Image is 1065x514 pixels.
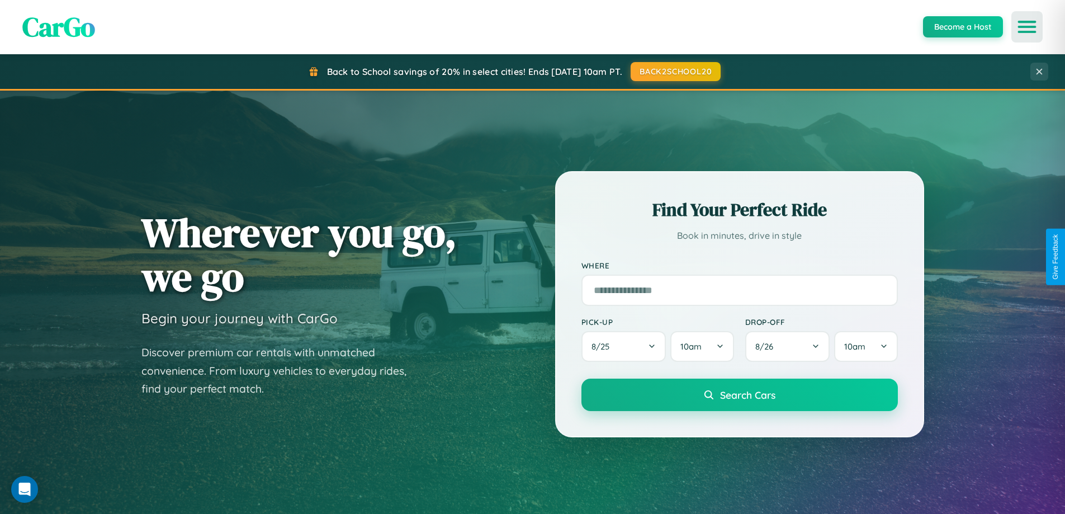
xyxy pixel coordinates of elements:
h2: Find Your Perfect Ride [581,197,898,222]
label: Pick-up [581,317,734,327]
label: Where [581,261,898,270]
span: Search Cars [720,389,775,401]
h3: Begin your journey with CarGo [141,310,338,327]
button: 10am [670,331,733,362]
button: Become a Host [923,16,1003,37]
h1: Wherever you go, we go [141,210,457,299]
span: Back to School savings of 20% in select cities! Ends [DATE] 10am PT. [327,66,622,77]
button: Open menu [1011,11,1043,43]
span: 10am [680,341,702,352]
div: Open Intercom Messenger [11,476,38,503]
button: 8/26 [745,331,830,362]
span: 8 / 25 [591,341,615,352]
span: 8 / 26 [755,341,779,352]
p: Book in minutes, drive in style [581,228,898,244]
button: 8/25 [581,331,666,362]
div: Give Feedback [1052,234,1059,280]
span: 10am [844,341,865,352]
label: Drop-off [745,317,898,327]
button: Search Cars [581,379,898,411]
button: BACK2SCHOOL20 [631,62,721,81]
span: CarGo [22,8,95,45]
p: Discover premium car rentals with unmatched convenience. From luxury vehicles to everyday rides, ... [141,343,421,398]
button: 10am [834,331,897,362]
